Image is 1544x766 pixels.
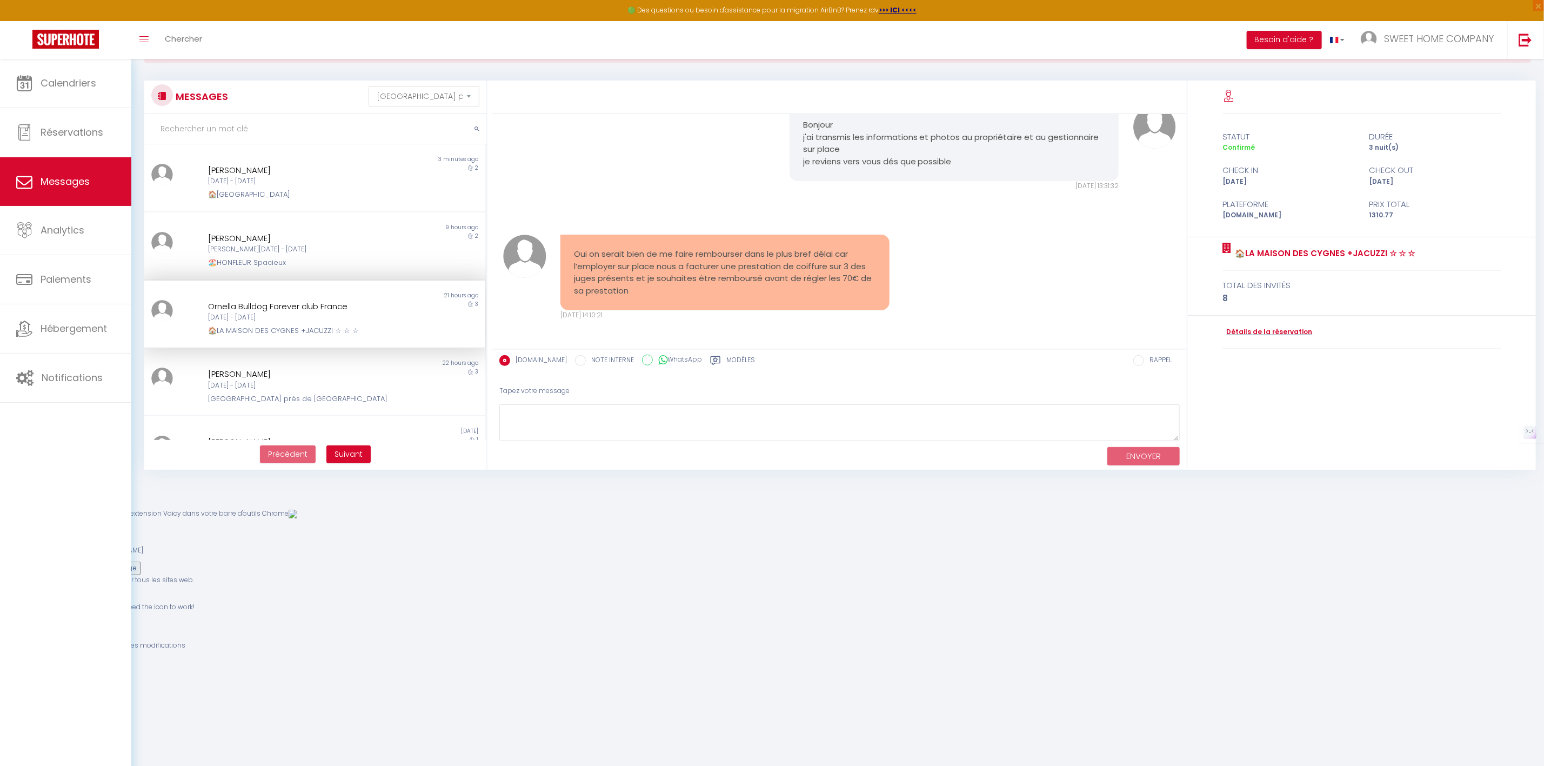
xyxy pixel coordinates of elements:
a: Détails de la réservation [1223,327,1313,337]
div: [DATE] 13:31:32 [790,181,1119,191]
div: [DATE] - [DATE] [208,381,393,391]
div: [PERSON_NAME] [208,368,393,381]
img: ... [1361,31,1377,47]
a: Chercher [157,21,210,59]
button: Besoin d'aide ? [1247,31,1322,49]
div: 22 hours ago [315,359,485,368]
div: [DOMAIN_NAME] [1216,210,1362,221]
div: [DATE] - [DATE] [208,312,393,323]
span: 1 [477,436,478,444]
div: 🏖️HONFLEUR Spacieux [208,257,393,268]
pre: Oui on serait bien de me faire rembourser dans le plus bref délai car l’employer sur place nous a... [574,248,877,297]
img: ... [151,368,173,389]
div: Plateforme [1216,198,1362,211]
div: check out [1362,164,1508,177]
span: 2 [475,232,478,240]
span: Messages [41,175,90,188]
img: puzzlePiece.png [289,510,297,518]
img: ... [151,164,173,185]
div: 🏠LA MAISON DES CYGNES +JACUZZI ☆ ☆ ☆ [208,325,393,336]
span: 3 [475,300,478,308]
div: Prix total [1362,198,1508,211]
span: Notifications [42,371,103,384]
span: 3 [475,368,478,376]
div: [GEOGRAPHIC_DATA] près de [GEOGRAPHIC_DATA] [208,394,393,404]
label: WhatsApp [653,355,702,367]
div: 🏠[GEOGRAPHIC_DATA] [208,189,393,200]
div: [DATE] 14:10:21 [560,310,890,321]
span: Précédent [268,449,308,459]
div: [DATE] [1216,177,1362,187]
div: 21 hours ago [315,291,485,300]
pre: Bonjour j'ai transmis les informations et photos au propriétaire et au gestionnaire sur place je ... [803,119,1106,168]
div: [PERSON_NAME] [208,436,393,449]
h3: MESSAGES [173,84,228,109]
div: 3 nuit(s) [1362,143,1508,153]
div: Tapez votre message [499,378,1180,404]
div: statut [1216,130,1362,143]
button: Next [326,445,371,464]
span: Confirmé [1223,143,1255,152]
img: ... [151,232,173,254]
div: [DATE] [315,427,485,436]
img: ... [1133,105,1177,149]
div: [PERSON_NAME] [208,164,393,177]
label: [DOMAIN_NAME] [510,355,567,367]
div: [DATE] [1362,177,1508,187]
div: total des invités [1223,279,1501,292]
button: Previous [260,445,316,464]
img: Super Booking [32,30,99,49]
div: check in [1216,164,1362,177]
div: [DATE] - [DATE] [208,176,393,186]
div: 9 hours ago [315,223,485,232]
input: Rechercher un mot clé [144,114,486,144]
div: [PERSON_NAME] [208,232,393,245]
span: Analytics [41,223,84,237]
a: >>> ICI <<<< [879,5,917,15]
img: logout [1519,33,1532,46]
div: 1310.77 [1362,210,1508,221]
span: Suivant [335,449,363,459]
span: Réservations [41,125,103,139]
div: [PERSON_NAME][DATE] - [DATE] [208,244,393,255]
span: SWEET HOME COMPANY [1384,32,1494,45]
div: Ornella Bulldog Forever club France [208,300,393,313]
img: ... [151,300,173,322]
span: 2 [475,164,478,172]
a: 🏠LA MAISON DES CYGNES +JACUZZI ☆ ☆ ☆ [1232,247,1415,260]
span: Paiements [41,272,91,286]
img: ... [151,436,173,457]
div: 8 [1223,292,1501,305]
span: Calendriers [41,76,96,90]
div: durée [1362,130,1508,143]
span: Hébergement [41,322,107,335]
div: 3 minutes ago [315,155,485,164]
img: ... [503,235,546,278]
button: ENVOYER [1107,447,1180,466]
label: Modèles [726,355,755,369]
label: NOTE INTERNE [586,355,634,367]
a: ... SWEET HOME COMPANY [1353,21,1507,59]
label: RAPPEL [1144,355,1172,367]
span: Chercher [165,33,202,44]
